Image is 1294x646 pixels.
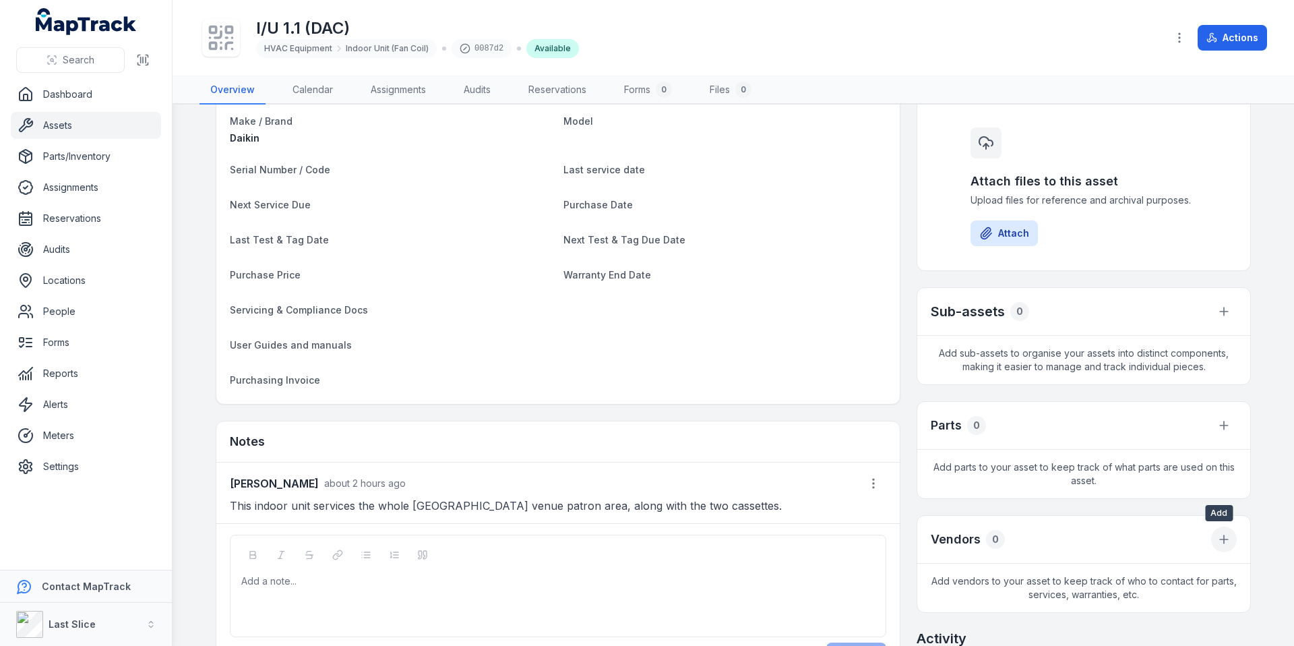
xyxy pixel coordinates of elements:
a: Reports [11,360,161,387]
span: Add vendors to your asset to keep track of who to contact for parts, services, warranties, etc. [917,564,1250,612]
a: People [11,298,161,325]
span: about 2 hours ago [324,477,406,489]
strong: [PERSON_NAME] [230,475,319,492]
a: Alerts [11,391,161,418]
h1: I/U 1.1 (DAC) [256,18,579,39]
div: 0 [1010,302,1029,321]
span: Upload files for reference and archival purposes. [970,194,1197,207]
a: Parts/Inventory [11,143,161,170]
a: Assets [11,112,161,139]
div: 0 [986,530,1005,549]
a: Audits [453,76,501,105]
span: Next Test & Tag Due Date [563,234,685,245]
span: Add sub-assets to organise your assets into distinct components, making it easier to manage and t... [917,336,1250,384]
a: Forms [11,329,161,356]
a: Settings [11,453,161,480]
span: HVAC Equipment [264,43,332,54]
h3: Notes [230,432,265,451]
a: Meters [11,422,161,449]
span: Last Test & Tag Date [230,234,329,245]
span: Warranty End Date [563,269,651,281]
div: 0 [967,416,986,435]
a: MapTrack [36,8,137,35]
span: Purchase Date [563,199,633,210]
a: Calendar [282,76,344,105]
span: Last service date [563,164,645,175]
p: This indoor unit services the whole [GEOGRAPHIC_DATA] venue patron area, along with the two casse... [230,496,886,515]
strong: Last Slice [49,618,96,630]
a: Reservations [11,205,161,232]
div: 0 [656,82,672,98]
h3: Vendors [931,530,981,549]
time: 10/10/2025, 8:43:45 am [324,477,406,489]
button: Actions [1198,25,1267,51]
a: Dashboard [11,81,161,108]
span: Add [1205,505,1233,521]
div: Available [526,39,579,58]
a: Overview [199,76,266,105]
a: Reservations [518,76,597,105]
span: Make / Brand [230,115,292,127]
div: 0087d2 [452,39,512,58]
div: 0 [735,82,751,98]
span: Purchase Price [230,269,301,281]
span: Daikin [230,132,259,144]
h3: Parts [931,416,962,435]
span: Next Service Due [230,199,311,210]
span: Purchasing Invoice [230,374,320,386]
strong: Contact MapTrack [42,581,131,592]
span: Search [63,53,94,67]
button: Search [16,47,125,73]
a: Locations [11,267,161,294]
span: User Guides and manuals [230,339,352,351]
button: Attach [970,221,1038,246]
span: Serial Number / Code [230,164,330,175]
span: Add parts to your asset to keep track of what parts are used on this asset. [917,450,1250,498]
span: Model [563,115,593,127]
a: Files0 [699,76,762,105]
a: Assignments [11,174,161,201]
a: Assignments [360,76,437,105]
h2: Sub-assets [931,302,1005,321]
a: Audits [11,236,161,263]
span: Indoor Unit (Fan Coil) [346,43,429,54]
a: Forms0 [613,76,683,105]
h3: Attach files to this asset [970,172,1197,191]
span: Servicing & Compliance Docs [230,304,368,316]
